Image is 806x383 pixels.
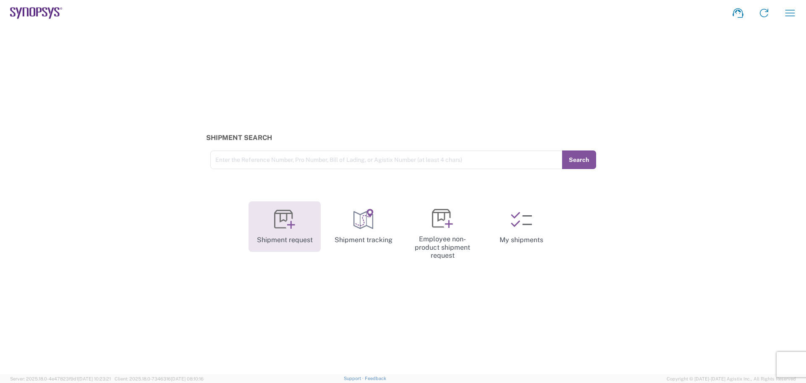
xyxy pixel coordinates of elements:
a: Support [344,376,365,381]
a: My shipments [485,201,557,252]
button: Search [562,151,596,169]
h3: Shipment Search [206,134,600,142]
span: Server: 2025.18.0-4e47823f9d1 [10,376,111,381]
span: [DATE] 10:23:21 [78,376,111,381]
a: Feedback [365,376,386,381]
span: Copyright © [DATE]-[DATE] Agistix Inc., All Rights Reserved [667,375,796,383]
a: Shipment tracking [327,201,400,252]
span: Client: 2025.18.0-7346316 [115,376,204,381]
a: Shipment request [249,201,321,252]
a: Employee non-product shipment request [406,201,479,267]
span: [DATE] 08:10:16 [171,376,204,381]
